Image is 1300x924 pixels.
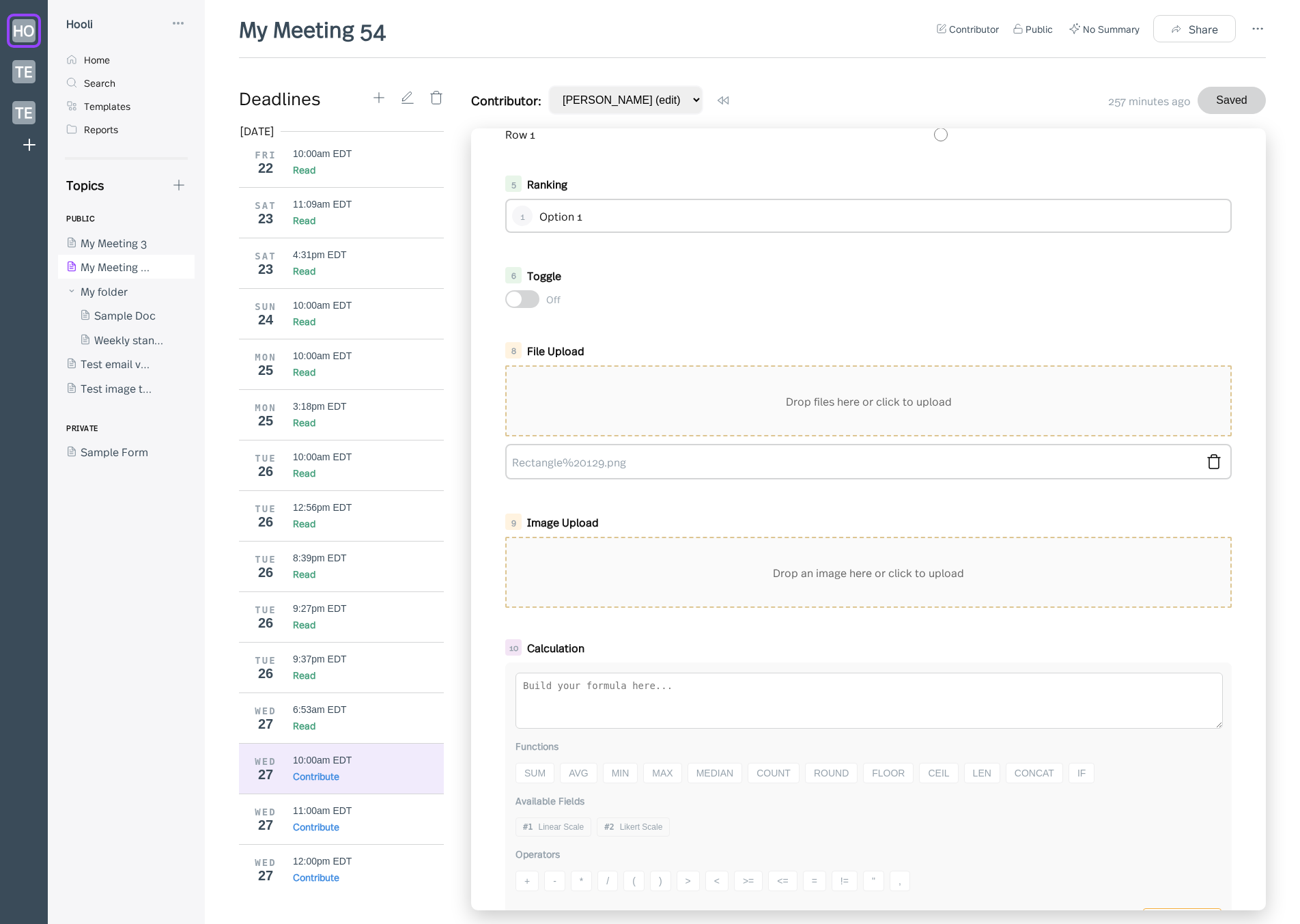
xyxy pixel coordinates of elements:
[293,213,315,227] div: Read
[515,871,539,891] button: +
[293,668,315,682] div: Read
[293,148,352,159] div: 10:00am EDT
[748,763,800,783] button: COUNT
[7,96,41,130] a: TE
[293,567,315,580] div: Read
[597,871,618,891] button: /
[677,871,700,891] button: >
[84,123,118,135] div: Reports
[249,807,283,817] div: WED
[560,763,597,783] button: AVG
[249,756,283,767] div: WED
[1083,22,1140,36] div: No Summary
[527,343,584,358] b: File Upload
[546,292,561,306] div: Off
[249,705,283,716] div: WED
[293,350,352,361] div: 10:00am EDT
[293,603,347,614] div: 9:27pm EDT
[249,464,283,479] div: 26
[539,208,1225,223] div: Option 1
[688,763,742,783] button: MEDIAN
[293,199,352,210] div: 11:09am EDT
[293,401,347,412] div: 3:18pm EDT
[240,124,274,137] div: [DATE]
[84,76,115,89] div: Search
[249,615,283,630] div: 26
[293,451,352,462] div: 10:00am EDT
[604,822,614,832] span: # 2
[705,871,729,891] button: <
[527,268,561,283] b: Toggle
[12,60,36,83] div: TE
[249,716,283,731] div: 27
[643,763,681,783] button: MAX
[293,466,315,479] div: Read
[249,565,283,580] div: 26
[293,718,315,732] div: Read
[249,503,283,514] div: TUE
[832,871,858,891] button: !=
[597,817,670,837] button: #2Likert Scale
[512,206,533,226] div: 1
[623,871,645,891] button: (
[249,150,283,160] div: FRI
[1006,763,1063,783] button: CONCAT
[949,22,999,36] div: Contributor
[249,666,283,681] div: 26
[507,367,1230,435] div: Drop files here or click to upload
[239,85,371,110] div: Deadlines
[249,857,283,868] div: WED
[249,402,283,413] div: MON
[805,763,858,783] button: ROUND
[249,200,283,211] div: SAT
[964,763,1000,783] button: LEN
[249,817,283,832] div: 27
[919,763,958,783] button: CEIL
[249,868,283,883] div: 27
[505,342,522,359] div: 8
[527,640,584,655] b: Calculation
[249,453,283,464] div: TUE
[293,163,315,176] div: Read
[293,249,347,260] div: 4:31pm EDT
[293,805,352,816] div: 11:00am EDT
[293,415,315,429] div: Read
[249,655,283,666] div: TUE
[249,312,283,327] div: 24
[523,822,533,832] span: # 1
[249,514,283,529] div: 26
[249,352,283,363] div: MON
[1189,23,1218,35] div: Share
[249,301,283,312] div: SUN
[863,871,884,891] button: "
[293,552,347,563] div: 8:39pm EDT
[235,14,390,44] div: My Meeting 54
[515,847,1221,860] div: Operators
[293,755,352,766] div: 10:00am EDT
[293,300,352,311] div: 10:00am EDT
[84,53,110,66] div: Home
[293,704,347,715] div: 6:53am EDT
[1026,22,1053,36] div: Public
[512,454,1196,469] a: Rectangle%20129.png
[293,516,315,530] div: Read
[507,538,1230,606] div: Drop an image here or click to upload
[249,767,283,782] div: 27
[293,264,315,277] div: Read
[293,502,352,513] div: 12:56pm EDT
[505,267,522,283] div: 6
[527,176,567,191] b: Ranking
[650,871,671,891] button: )
[249,604,283,615] div: TUE
[505,514,522,530] div: 9
[12,101,36,124] div: TE
[249,262,283,277] div: 23
[293,820,339,833] div: Contribute
[249,251,283,262] div: SAT
[603,763,638,783] button: MIN
[293,856,352,867] div: 12:00pm EDT
[249,554,283,565] div: TUE
[249,160,283,176] div: 22
[890,871,910,891] button: ,
[1069,763,1094,783] button: IF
